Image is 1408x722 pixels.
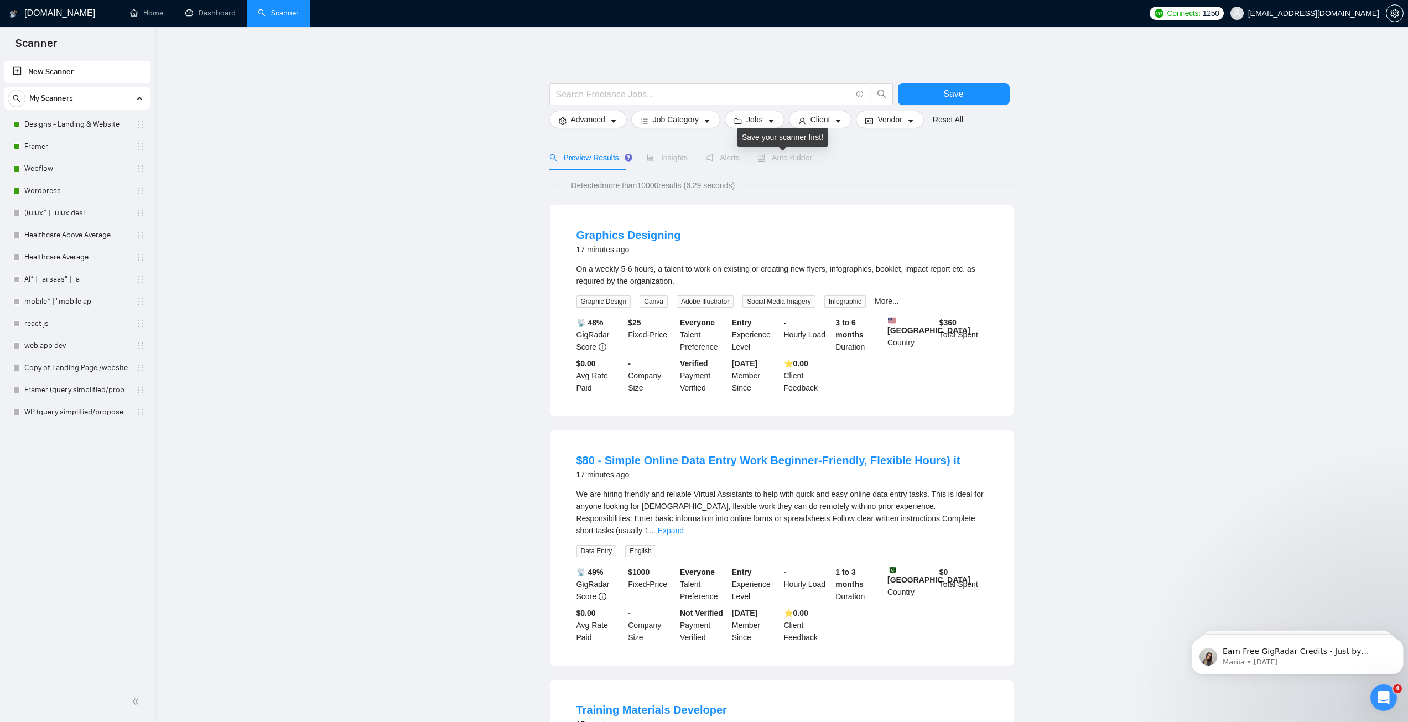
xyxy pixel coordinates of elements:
span: user [798,117,806,125]
a: web app dev [24,335,129,357]
b: Entry [732,318,752,327]
div: Payment Verified [678,607,730,643]
img: logo [9,5,17,23]
a: AI* | "ai saas" | "a [24,268,129,290]
a: dashboardDashboard [185,8,236,18]
span: holder [136,142,145,151]
div: Avg Rate Paid [574,357,626,394]
span: holder [136,275,145,284]
span: holder [136,253,145,262]
a: Training Materials Developer [576,704,727,716]
div: Total Spent [937,566,989,602]
span: info-circle [599,343,606,351]
span: Connects: [1167,7,1200,19]
b: [GEOGRAPHIC_DATA] [887,566,970,584]
button: folderJobscaret-down [725,111,784,128]
span: holder [136,231,145,240]
span: Save [943,87,963,101]
b: Entry [732,568,752,576]
a: Designs - Landing & Website [24,113,129,136]
span: holder [136,297,145,306]
span: idcard [865,117,873,125]
div: Save your scanner first! [737,128,828,147]
span: folder [734,117,742,125]
a: searchScanner [258,8,299,18]
div: Avg Rate Paid [574,607,626,643]
span: holder [136,341,145,350]
button: Save [898,83,1010,105]
input: Search Freelance Jobs... [556,87,851,101]
iframe: Intercom live chat [1370,684,1397,711]
div: Company Size [626,607,678,643]
b: 1 to 3 months [835,568,864,589]
a: Graphics Designing [576,229,681,241]
button: barsJob Categorycaret-down [631,111,720,128]
div: GigRadar Score [574,566,626,602]
b: $0.00 [576,359,596,368]
span: caret-down [907,117,915,125]
span: holder [136,164,145,173]
div: Member Since [730,607,782,643]
b: $ 25 [628,318,641,327]
a: Healthcare Above Average [24,224,129,246]
span: holder [136,363,145,372]
span: setting [1386,9,1403,18]
span: Auto Bidder [757,153,812,162]
div: Member Since [730,357,782,394]
div: Fixed-Price [626,316,678,353]
b: ⭐️ 0.00 [784,609,808,617]
span: caret-down [767,117,775,125]
div: Total Spent [937,316,989,353]
a: Expand [658,526,684,535]
a: Framer [24,136,129,158]
span: caret-down [703,117,711,125]
span: robot [757,154,765,162]
li: New Scanner [4,61,150,83]
img: 🇺🇸 [888,316,896,324]
b: [DATE] [732,609,757,617]
div: Talent Preference [678,566,730,602]
a: Copy of Landing Page /website [24,357,129,379]
button: search [871,83,893,105]
li: My Scanners [4,87,150,423]
b: 📡 49% [576,568,604,576]
span: holder [136,408,145,417]
span: Job Category [653,113,699,126]
div: Company Size [626,357,678,394]
span: holder [136,319,145,328]
span: caret-down [834,117,842,125]
b: $ 1000 [628,568,650,576]
a: Framer (query simplified/proposed) [24,379,129,401]
span: Preview Results [549,153,629,162]
span: Detected more than 10000 results (6.29 seconds) [563,179,742,191]
span: holder [136,120,145,129]
a: Reset All [933,113,963,126]
a: Wordpress [24,180,129,202]
a: WP (query simplified/proposed) [24,401,129,423]
button: idcardVendorcaret-down [856,111,923,128]
b: - [628,359,631,368]
img: upwork-logo.png [1155,9,1163,18]
b: Everyone [680,568,715,576]
div: Talent Preference [678,316,730,353]
span: We are hiring friendly and reliable Virtual Assistants to help with quick and easy online data en... [576,490,984,535]
b: [GEOGRAPHIC_DATA] [887,316,970,335]
a: mobile* | "mobile ap [24,290,129,313]
span: Jobs [746,113,763,126]
span: Client [810,113,830,126]
a: Webflow [24,158,129,180]
a: react js [24,313,129,335]
span: 1250 [1203,7,1219,19]
span: notification [705,154,713,162]
div: Experience Level [730,316,782,353]
b: Verified [680,359,708,368]
a: setting [1386,9,1404,18]
a: ((uiux* | "uiux desi [24,202,129,224]
a: $80 - Simple Online Data Entry Work Beginner-Friendly, Flexible Hours) it [576,454,960,466]
span: Graphic Design [576,295,631,308]
div: Client Feedback [782,607,834,643]
a: homeHome [130,8,163,18]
